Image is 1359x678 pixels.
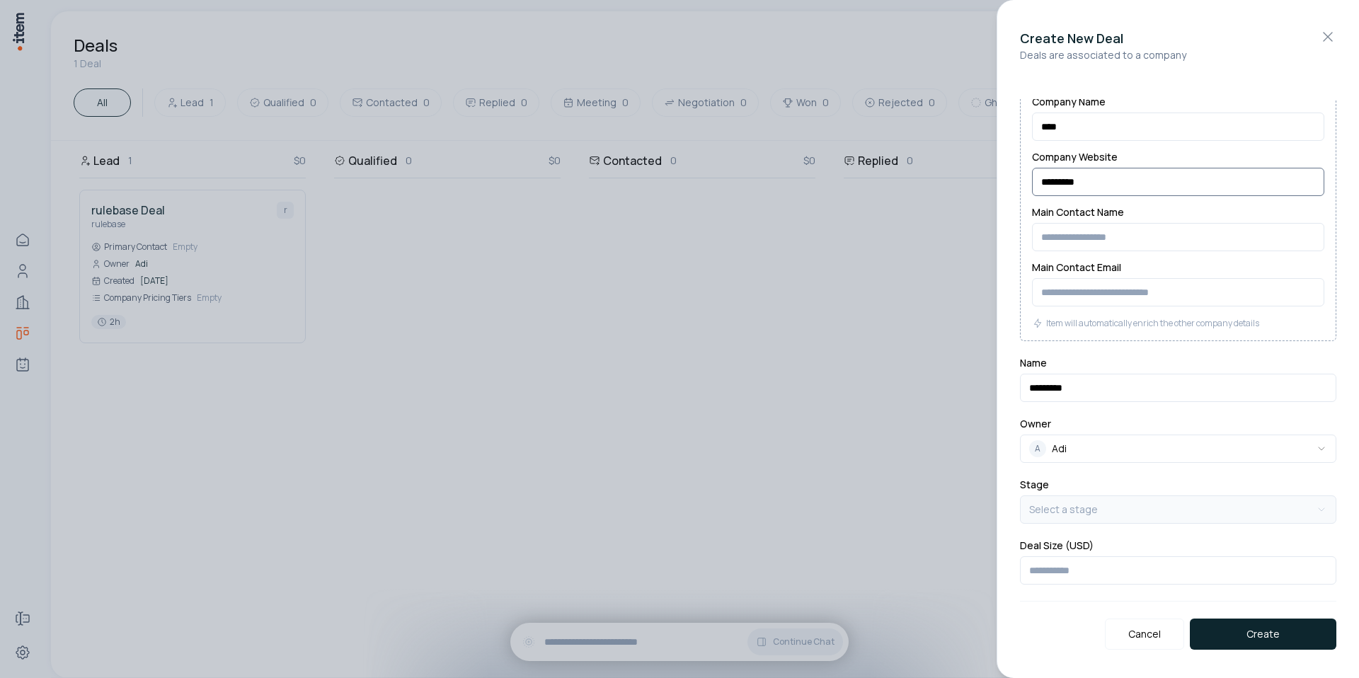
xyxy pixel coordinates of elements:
label: Company Website [1032,152,1324,162]
label: Owner [1020,419,1336,429]
button: Create [1190,619,1336,650]
label: Name [1020,358,1336,368]
p: Deals are associated to a company [1020,48,1336,62]
label: Company Name [1032,97,1324,107]
label: Stage [1020,480,1336,490]
span: Item will automatically enrich the other company details [1046,318,1259,329]
button: Cancel [1105,619,1184,650]
label: Main Contact Email [1032,263,1324,272]
h2: Create New Deal [1020,28,1336,48]
label: Main Contact Name [1032,207,1324,217]
label: Deal Size (USD) [1020,541,1336,551]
